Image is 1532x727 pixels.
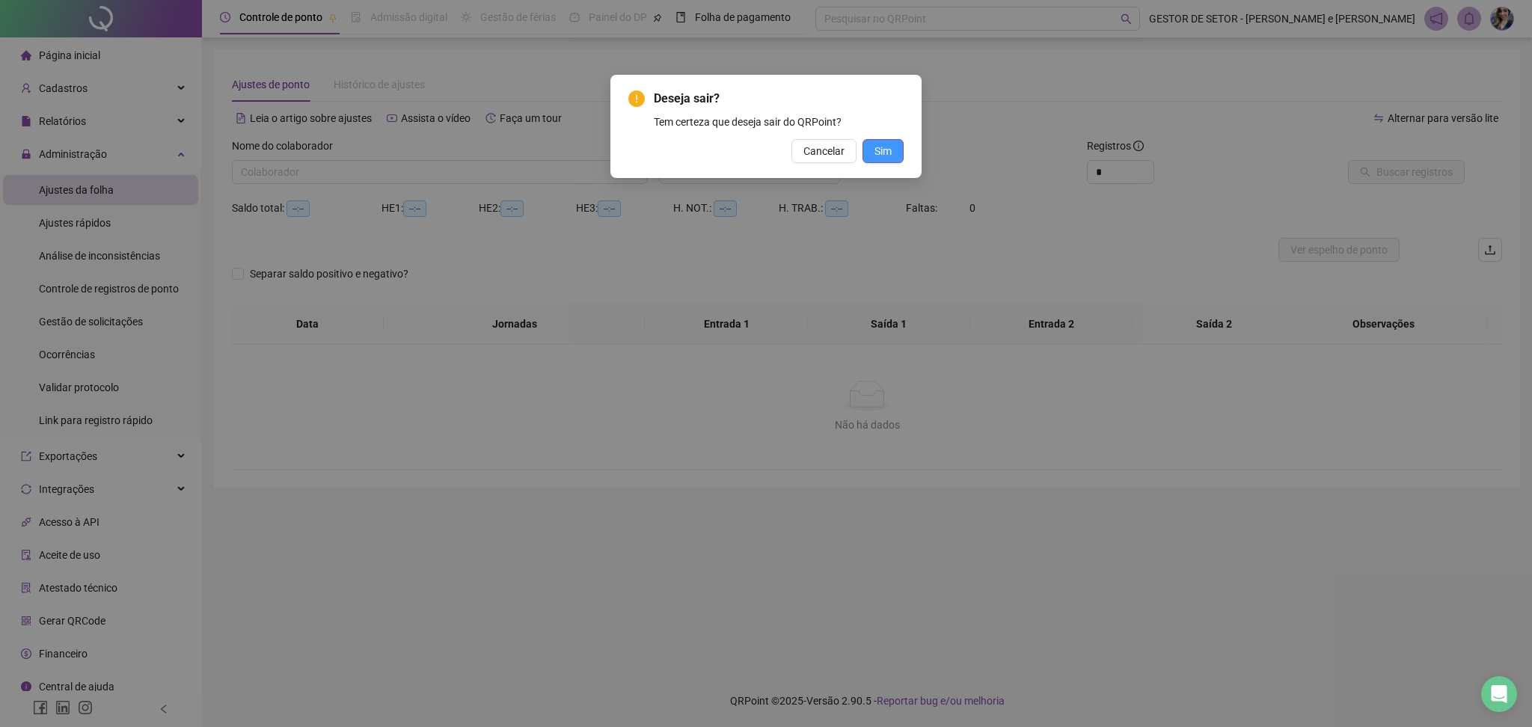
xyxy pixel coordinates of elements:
span: exclamation-circle [628,91,645,107]
button: Cancelar [791,139,857,163]
div: Tem certeza que deseja sair do QRPoint? [654,114,904,130]
div: Open Intercom Messenger [1481,676,1517,712]
span: Sim [874,143,892,159]
button: Sim [862,139,904,163]
span: Deseja sair? [654,90,904,108]
span: Cancelar [803,143,845,159]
